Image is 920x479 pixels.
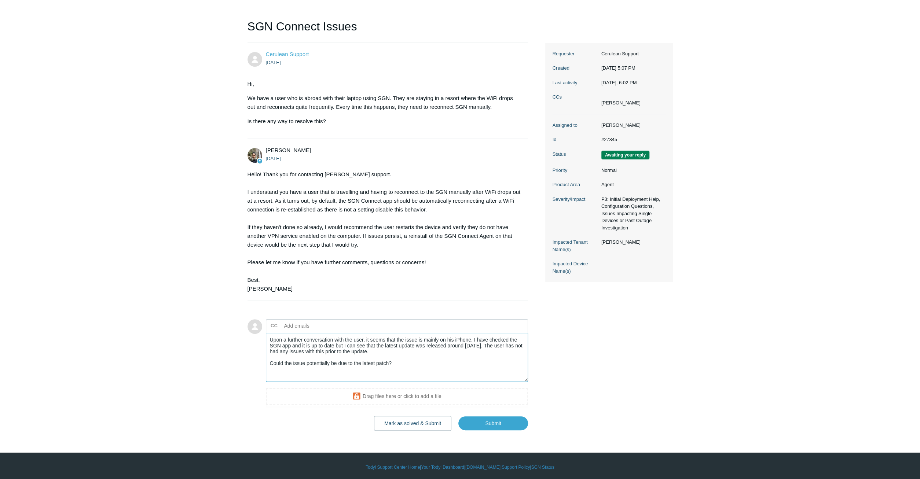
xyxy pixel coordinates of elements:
[266,156,281,161] time: 08/12/2025, 17:31
[266,333,528,382] textarea: Add your reply
[553,50,598,58] dt: Requester
[553,167,598,174] dt: Priority
[598,239,666,246] dd: [PERSON_NAME]
[553,151,598,158] dt: Status
[421,464,464,471] a: Your Todyl Dashboard
[502,464,530,471] a: Support Policy
[553,181,598,188] dt: Product Area
[598,50,666,58] dd: Cerulean Support
[598,167,666,174] dd: Normal
[553,122,598,129] dt: Assigned to
[598,122,666,129] dd: [PERSON_NAME]
[598,136,666,143] dd: #27345
[601,99,641,107] li: Kane
[374,416,451,431] button: Mark as solved & Submit
[553,239,598,253] dt: Impacted Tenant Name(s)
[266,147,311,153] span: Michael Tjader
[248,18,528,43] h1: SGN Connect Issues
[458,416,528,430] input: Submit
[598,196,666,232] dd: P3: Initial Deployment Help, Configuration Questions, Issues Impacting Single Devices or Past Out...
[248,464,673,471] div: | | | |
[266,60,281,65] time: 08/12/2025, 17:07
[553,136,598,143] dt: Id
[598,181,666,188] dd: Agent
[553,65,598,72] dt: Created
[553,93,598,101] dt: CCs
[465,464,501,471] a: [DOMAIN_NAME]
[271,320,278,331] label: CC
[266,51,309,57] a: Cerulean Support
[366,464,420,471] a: Todyl Support Center Home
[553,260,598,274] dt: Impacted Device Name(s)
[281,320,360,331] input: Add emails
[601,80,637,85] time: 08/14/2025, 18:02
[553,196,598,203] dt: Severity/Impact
[598,260,666,268] dd: —
[248,170,521,293] div: Hello! Thank you for contacting [PERSON_NAME] support. I understand you have a user that is trave...
[601,65,635,71] time: 08/12/2025, 17:07
[248,94,521,111] p: We have a user who is abroad with their laptop using SGN. They are staying in a resort where the ...
[248,80,521,88] p: Hi,
[601,151,649,159] span: We are waiting for you to respond
[531,464,554,471] a: SGN Status
[248,117,521,126] p: Is there any way to resolve this?
[553,79,598,86] dt: Last activity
